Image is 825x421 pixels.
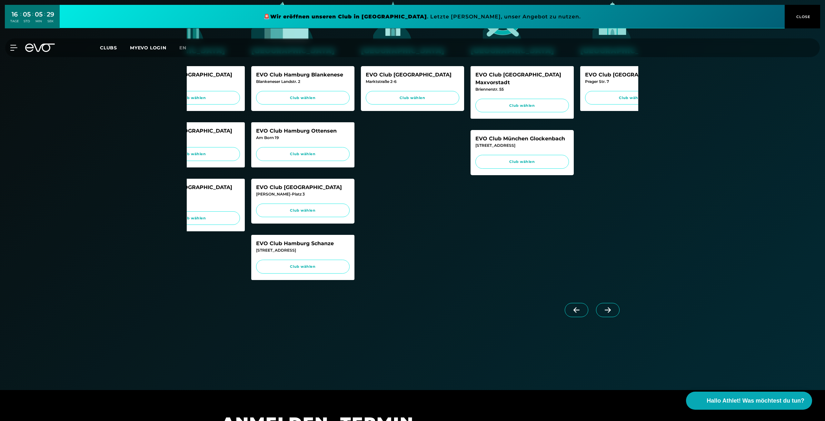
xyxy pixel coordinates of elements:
a: Club wählen [146,211,240,225]
span: Clubs [100,45,117,51]
a: Club wählen [256,204,350,217]
a: Club wählen [146,91,240,105]
span: Club wählen [262,264,343,269]
div: 16 [10,10,19,19]
a: Club wählen [366,91,459,105]
div: [STREET_ADDRESS] [256,247,350,253]
div: SEK [47,19,54,24]
a: MYEVO LOGIN [130,45,166,51]
a: Clubs [100,45,130,51]
span: CLOSE [795,14,810,20]
a: Club wählen [256,91,350,105]
div: EVO Club Hamburg Blankenese [256,71,350,79]
a: Club wählen [256,260,350,274]
div: MIN [35,19,43,24]
div: EVO Club [GEOGRAPHIC_DATA] Maxvorstadt [475,71,569,86]
div: STD [23,19,31,24]
div: Briennerstr. 55 [475,86,569,92]
a: Club wählen [146,147,240,161]
div: : [44,10,45,27]
div: [STREET_ADDRESS] [146,135,240,141]
div: Blankeneser Landstr. 2 [256,79,350,85]
div: [STREET_ADDRESS] [146,79,240,85]
div: Marktstraße 2-6 [366,79,459,85]
div: EVO Club [GEOGRAPHIC_DATA] [146,127,240,135]
span: Club wählen [482,103,563,108]
div: EVO Club München Glockenbach [475,135,569,143]
div: [PERSON_NAME]-Platz 3 [256,191,350,197]
div: EVO Club [GEOGRAPHIC_DATA] [146,71,240,79]
span: Hallo Athlet! Was möchtest du tun? [707,396,804,405]
div: 05 [35,10,43,19]
div: : [20,10,21,27]
a: Club wählen [256,147,350,161]
a: Club wählen [475,99,569,113]
span: Club wählen [372,95,453,101]
a: en [179,44,194,52]
div: EVO Club [GEOGRAPHIC_DATA] Spittelmarkt [146,184,240,199]
span: Club wählen [153,216,234,221]
span: Club wählen [591,95,672,101]
span: Club wählen [153,151,234,157]
span: en [179,45,186,51]
div: EVO Club [GEOGRAPHIC_DATA] [585,71,679,79]
span: Club wählen [262,208,343,213]
div: EVO Club Hamburg Schanze [256,240,350,247]
span: Club wählen [153,95,234,101]
a: Club wählen [475,155,569,169]
div: : [32,10,33,27]
div: Am Born 19 [256,135,350,141]
div: [STREET_ADDRESS] [475,143,569,148]
button: Hallo Athlet! Was möchtest du tun? [686,392,812,410]
div: [STREET_ADDRESS] [146,199,240,205]
div: Prager Str. 7 [585,79,679,85]
button: CLOSE [785,5,820,28]
div: EVO Club Hamburg Ottensen [256,127,350,135]
div: EVO Club [GEOGRAPHIC_DATA] [366,71,459,79]
div: 29 [47,10,54,19]
div: 05 [23,10,31,19]
span: Club wählen [262,95,343,101]
a: Club wählen [585,91,679,105]
span: Club wählen [482,159,563,165]
div: EVO Club [GEOGRAPHIC_DATA] [256,184,350,191]
div: TAGE [10,19,19,24]
span: Club wählen [262,151,343,157]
